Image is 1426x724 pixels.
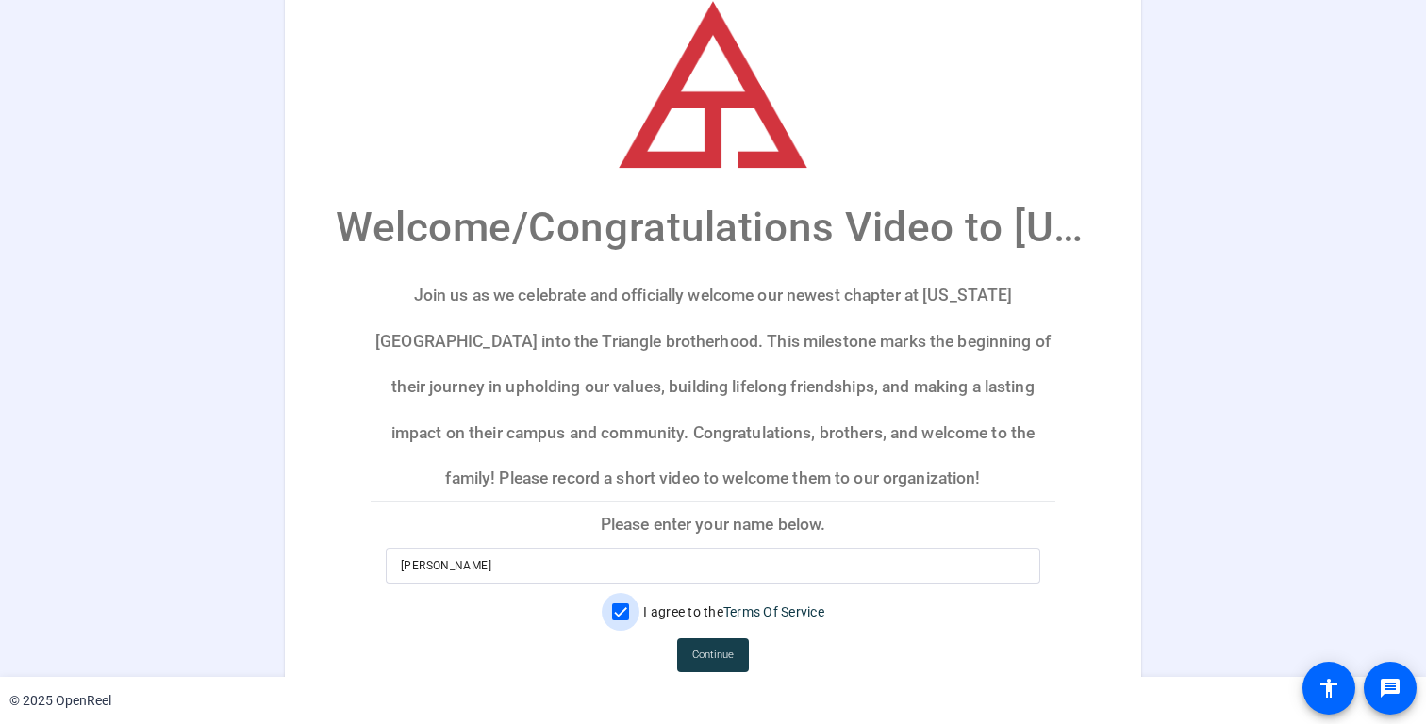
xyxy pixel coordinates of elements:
span: Continue [692,641,734,669]
mat-icon: message [1379,677,1401,699]
input: Enter your name [401,554,1025,577]
p: Welcome/Congratulations Video to [US_STATE][GEOGRAPHIC_DATA] [336,196,1090,258]
a: Terms Of Service [723,604,824,619]
img: company-logo [619,1,807,168]
p: Join us as we celebrate and officially welcome our newest chapter at [US_STATE][GEOGRAPHIC_DATA] ... [371,272,1055,501]
label: I agree to the [639,602,824,621]
button: Continue [677,638,749,672]
mat-icon: accessibility [1318,677,1340,699]
div: © 2025 OpenReel [9,691,111,711]
p: Please enter your name below. [371,502,1055,548]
